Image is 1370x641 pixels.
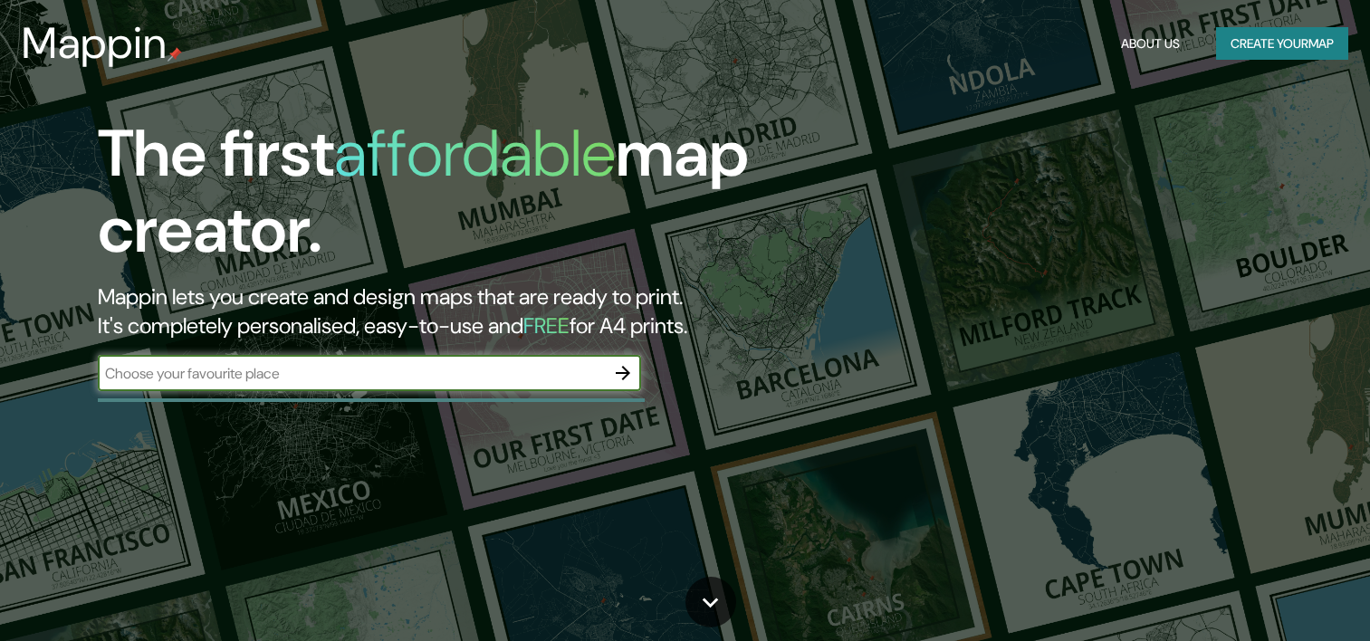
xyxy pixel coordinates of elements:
h1: affordable [334,111,616,196]
input: Choose your favourite place [98,363,605,384]
button: Create yourmap [1216,27,1348,61]
img: mappin-pin [168,47,182,62]
h1: The first map creator. [98,116,783,282]
h3: Mappin [22,18,168,69]
button: About Us [1114,27,1187,61]
h2: Mappin lets you create and design maps that are ready to print. It's completely personalised, eas... [98,282,783,340]
h5: FREE [523,311,570,340]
